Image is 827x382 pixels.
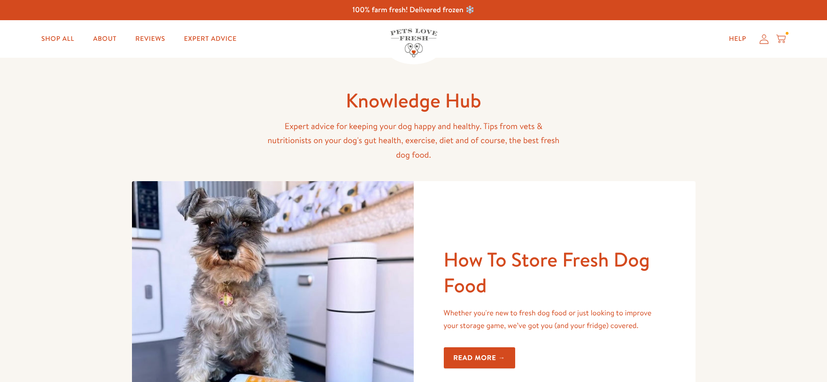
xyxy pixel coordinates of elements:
[85,30,124,48] a: About
[444,347,516,368] a: Read more →
[780,338,818,373] iframe: Gorgias live chat messenger
[444,307,665,332] p: Whether you're new to fresh dog food or just looking to improve your storage game, we’ve got you ...
[263,88,564,114] h1: Knowledge Hub
[263,119,564,162] p: Expert advice for keeping your dog happy and healthy. Tips from vets & nutritionists on your dog'...
[390,29,437,57] img: Pets Love Fresh
[177,30,244,48] a: Expert Advice
[721,30,754,48] a: Help
[128,30,172,48] a: Reviews
[444,245,650,299] a: How To Store Fresh Dog Food
[34,30,82,48] a: Shop All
